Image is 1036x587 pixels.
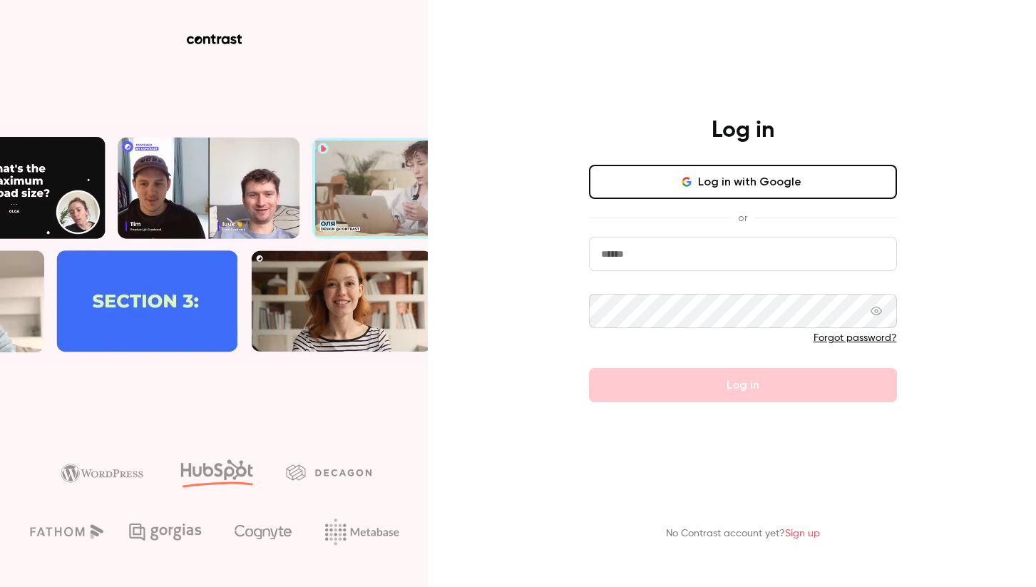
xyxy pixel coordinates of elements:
p: No Contrast account yet? [666,526,820,541]
h4: Log in [712,116,774,145]
span: or [731,210,754,225]
a: Forgot password? [814,333,897,343]
button: Log in with Google [589,165,897,199]
a: Sign up [785,529,820,538]
img: decagon [286,464,371,480]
